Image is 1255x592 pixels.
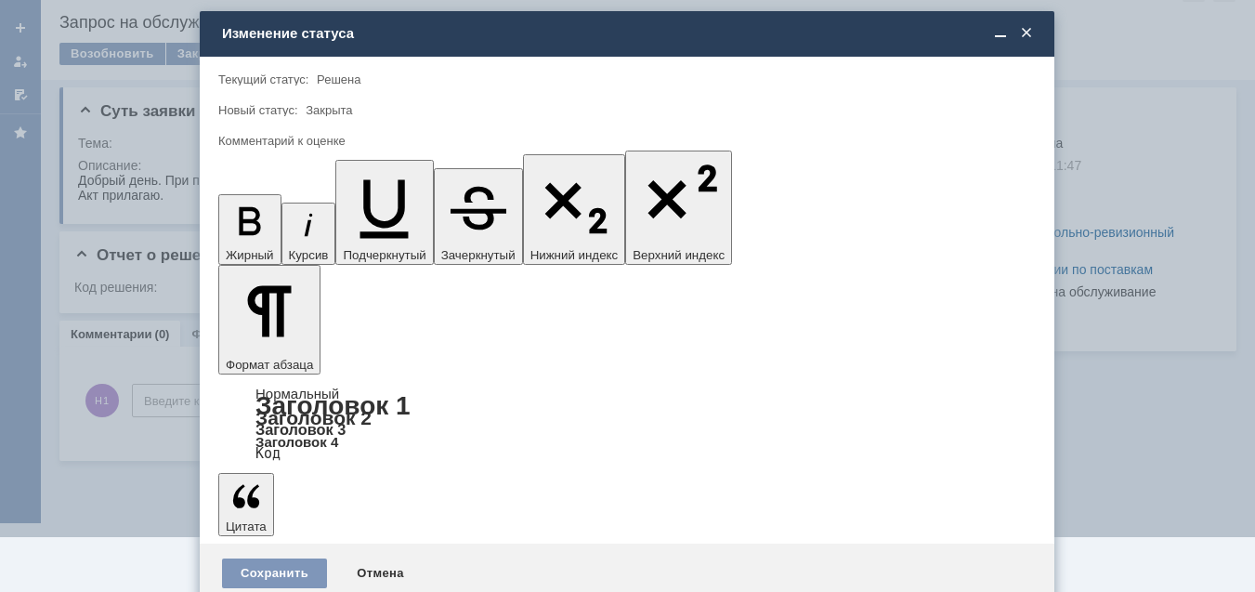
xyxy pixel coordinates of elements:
div: Изменение статуса [222,25,1036,42]
span: Закрыта [306,103,352,117]
a: Заголовок 1 [255,391,411,420]
span: Подчеркнутый [343,248,425,262]
button: Формат абзаца [218,265,320,375]
span: Зачеркнутый [441,248,516,262]
span: Верхний индекс [633,248,725,262]
span: Курсив [289,248,329,262]
a: Нормальный [255,386,339,401]
div: Формат абзаца [218,388,1036,460]
span: Жирный [226,248,274,262]
a: Код [255,445,281,462]
button: Нижний индекс [523,154,626,265]
button: Цитата [218,473,274,536]
span: Формат абзаца [226,358,313,372]
button: Верхний индекс [625,151,732,265]
button: Подчеркнутый [335,160,433,265]
span: Цитата [226,520,267,533]
span: Нижний индекс [530,248,619,262]
a: Заголовок 4 [255,434,338,450]
a: Заголовок 3 [255,421,346,438]
button: Курсив [281,203,336,265]
button: Зачеркнутый [434,168,523,265]
a: Заголовок 2 [255,407,372,428]
span: Закрыть [1017,25,1036,42]
div: Комментарий к оценке [218,135,1032,147]
label: Новый статус: [218,103,298,117]
span: Свернуть (Ctrl + M) [991,25,1010,42]
label: Текущий статус: [218,72,308,86]
button: Жирный [218,194,281,265]
span: Решена [317,72,360,86]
